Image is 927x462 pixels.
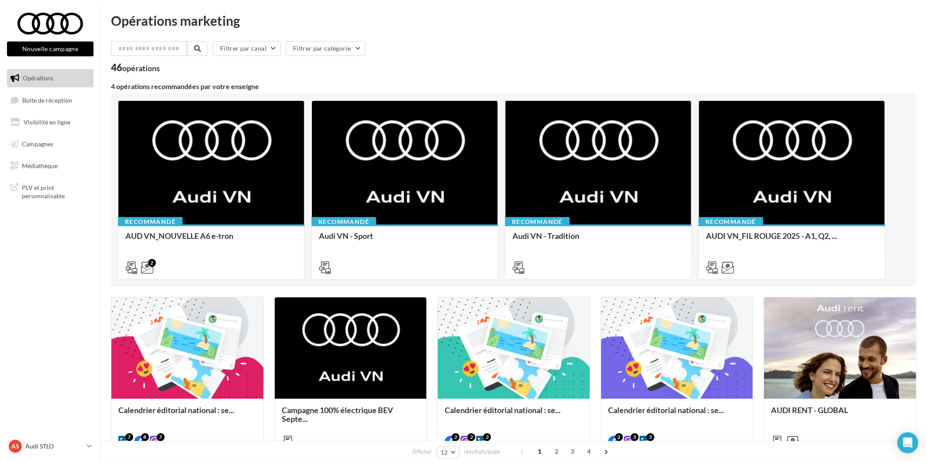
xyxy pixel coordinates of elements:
span: 12 [441,449,448,456]
span: Boîte de réception [22,96,72,103]
div: Recommandé [699,217,763,227]
div: Open Intercom Messenger [897,432,918,453]
a: Médiathèque [5,157,95,175]
div: 46 [111,63,160,72]
a: Visibilité en ligne [5,113,95,131]
span: 3 [565,445,579,459]
span: Audi VN - Tradition [512,231,579,241]
button: Filtrer par canal [213,41,281,56]
span: Calendrier éditorial national : se... [118,405,234,415]
span: 4 [582,445,596,459]
span: Calendrier éditorial national : se... [608,405,724,415]
p: Audi STLO [25,442,83,451]
button: Nouvelle campagne [7,41,93,56]
div: 8 [141,433,149,441]
div: 2 [148,259,156,267]
div: 3 [631,433,639,441]
span: résultats/page [464,448,500,456]
span: 1 [533,445,547,459]
span: Afficher [412,448,432,456]
a: Opérations [5,69,95,87]
button: 12 [437,446,459,459]
span: Médiathèque [22,162,58,169]
span: AUDI RENT - GLOBAL [771,405,848,415]
div: 3 [647,433,654,441]
div: Recommandé [505,217,570,227]
a: AS Audi STLO [7,438,93,455]
span: Campagne 100% électrique BEV Septe... [282,405,393,424]
div: 7 [157,433,165,441]
span: Calendrier éditorial national : se... [445,405,560,415]
div: Opérations marketing [111,14,917,27]
div: 2 [467,433,475,441]
a: PLV et print personnalisable [5,178,95,204]
div: 4 opérations recommandées par votre enseigne [111,83,917,90]
div: opérations [122,64,160,72]
div: Recommandé [311,217,376,227]
span: AUDI VN_FIL ROUGE 2025 - A1, Q2, ... [706,231,837,241]
span: AS [11,442,19,451]
span: Campagnes [22,140,53,148]
div: Recommandé [118,217,183,227]
span: PLV et print personnalisable [22,182,90,200]
div: 2 [452,433,460,441]
div: 2 [483,433,491,441]
span: 2 [550,445,564,459]
span: Visibilité en ligne [24,118,70,126]
span: AUD VN_NOUVELLE A6 e-tron [125,231,233,241]
a: Boîte de réception [5,91,95,110]
div: 2 [615,433,623,441]
div: 7 [125,433,133,441]
span: Audi VN - Sport [319,231,373,241]
a: Campagnes [5,135,95,153]
button: Filtrer par catégorie [286,41,365,56]
span: Opérations [23,74,53,82]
